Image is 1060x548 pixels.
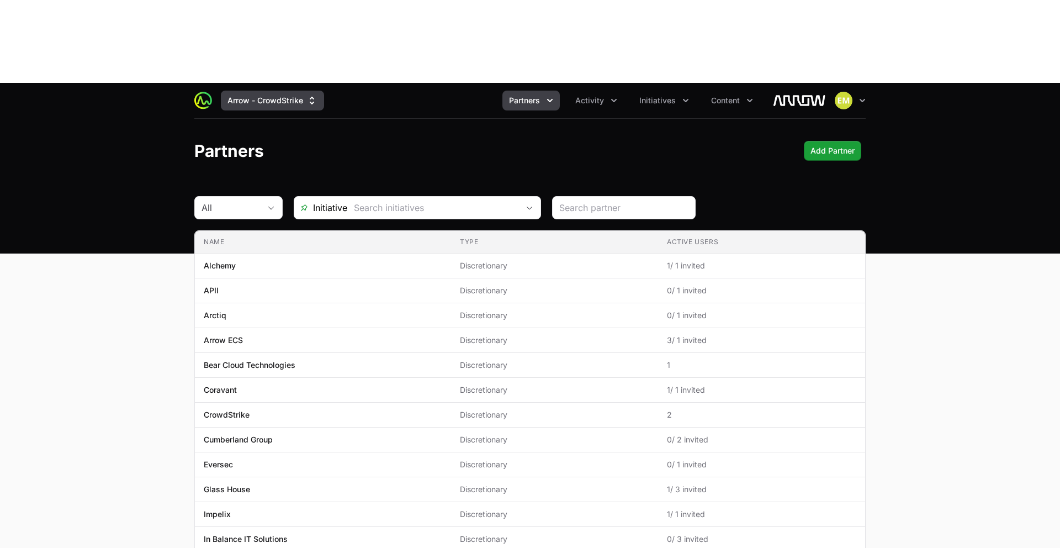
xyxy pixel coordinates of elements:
span: Discretionary [460,509,649,520]
span: Partners [509,95,540,106]
button: Activity [569,91,624,110]
input: Search partner [559,201,688,214]
p: Arctiq [204,310,226,321]
span: Add Partner [810,144,855,157]
p: Coravant [204,384,237,396]
img: Arrow [773,89,826,112]
span: Discretionary [460,310,649,321]
button: Arrow - CrowdStrike [221,91,324,110]
span: 0 / 1 invited [667,459,856,470]
th: Name [195,231,451,254]
span: Discretionary [460,360,649,371]
span: Initiative [294,201,347,214]
span: 0 / 1 invited [667,310,856,321]
p: APII [204,285,219,296]
span: 1 / 1 invited [667,509,856,520]
span: 0 / 1 invited [667,285,856,296]
div: Content menu [704,91,760,110]
p: Eversec [204,459,233,470]
div: Partners menu [502,91,560,110]
span: Discretionary [460,459,649,470]
div: Main navigation [212,91,760,110]
span: Content [711,95,740,106]
span: 0 / 2 invited [667,434,856,445]
p: Arrow ECS [204,335,243,346]
div: Supplier switch menu [221,91,324,110]
div: All [202,201,260,214]
span: Discretionary [460,484,649,495]
button: All [195,197,282,219]
img: Eric Mingus [835,92,852,109]
button: Add Partner [804,141,861,161]
span: Discretionary [460,335,649,346]
span: 0 / 3 invited [667,534,856,545]
span: Discretionary [460,260,649,271]
span: Activity [575,95,604,106]
span: Discretionary [460,285,649,296]
p: Bear Cloud Technologies [204,360,295,371]
span: 1 / 1 invited [667,384,856,396]
span: 1 [667,360,856,371]
p: CrowdStrike [204,409,250,420]
button: Initiatives [633,91,696,110]
span: Discretionary [460,434,649,445]
p: Impelix [204,509,231,520]
div: Primary actions [804,141,861,161]
button: Content [704,91,760,110]
p: In Balance IT Solutions [204,534,288,545]
span: 2 [667,409,856,420]
p: Glass House [204,484,250,495]
div: Open [518,197,540,219]
span: 1 / 1 invited [667,260,856,271]
span: Initiatives [639,95,676,106]
span: 1 / 3 invited [667,484,856,495]
th: Active Users [658,231,865,254]
img: ActivitySource [194,92,212,109]
p: Alchemy [204,260,236,271]
span: 3 / 1 invited [667,335,856,346]
div: Activity menu [569,91,624,110]
button: Partners [502,91,560,110]
input: Search initiatives [347,197,518,219]
span: Discretionary [460,534,649,545]
p: Cumberland Group [204,434,273,445]
span: Discretionary [460,409,649,420]
h1: Partners [194,141,264,161]
div: Initiatives menu [633,91,696,110]
span: Discretionary [460,384,649,396]
th: Type [451,231,658,254]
